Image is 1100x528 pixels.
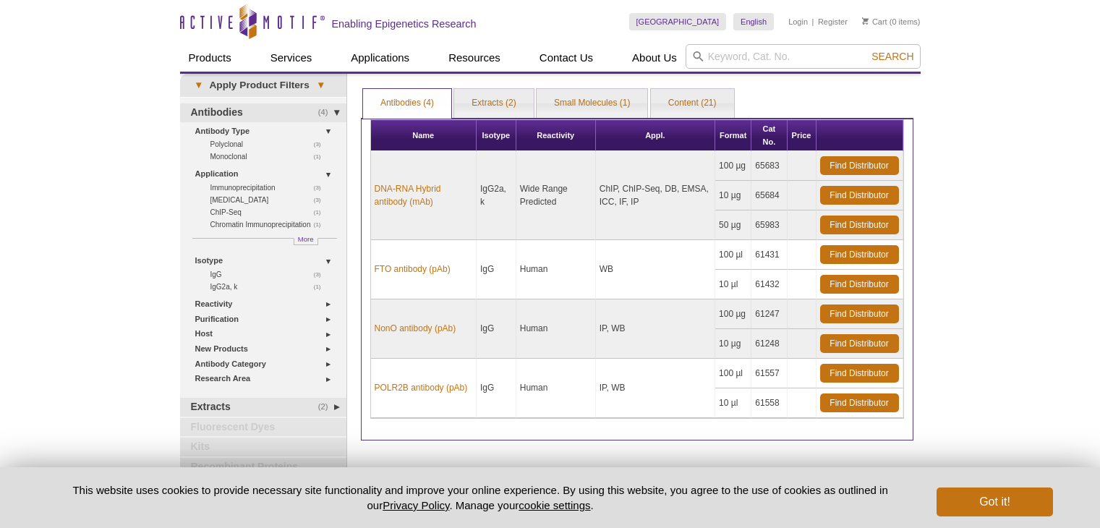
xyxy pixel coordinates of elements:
span: (1) [314,218,329,231]
a: (3)Polyclonal [210,138,329,150]
td: 61247 [751,299,787,329]
span: (4) [318,103,336,122]
a: Reactivity [195,297,338,312]
a: Recombinant Proteins [180,458,346,477]
a: Application [195,166,338,182]
a: Resources [440,44,509,72]
span: (1) [314,281,329,293]
span: Search [871,51,913,62]
td: IgG2a, k [477,151,516,240]
a: New Products [195,341,338,357]
span: (3) [314,182,329,194]
td: 65684 [751,181,787,210]
td: WB [596,240,715,299]
td: 10 µl [715,388,751,418]
a: Find Distributor [820,245,899,264]
td: 61558 [751,388,787,418]
td: 10 µg [715,181,751,210]
a: Applications [342,44,418,72]
a: Find Distributor [820,216,899,234]
td: 61431 [751,240,787,270]
a: Find Distributor [820,393,899,412]
td: 100 µl [715,359,751,388]
td: IgG [477,359,516,418]
a: More [294,238,318,245]
td: Human [516,299,596,359]
th: Isotype [477,120,516,151]
span: (3) [314,138,329,150]
td: Wide Range Predicted [516,151,596,240]
a: Find Distributor [820,364,899,383]
span: ▾ [187,79,210,92]
button: cookie settings [519,499,590,511]
span: More [298,233,314,245]
a: Kits [180,438,346,456]
a: (3)[MEDICAL_DATA] [210,194,329,206]
a: Register [818,17,848,27]
input: Keyword, Cat. No. [686,44,921,69]
a: Find Distributor [820,156,899,175]
td: 61432 [751,270,787,299]
a: (1)Chromatin Immunoprecipitation [210,218,329,231]
a: (3)Immunoprecipitation [210,182,329,194]
a: Small Molecules (1) [537,89,647,118]
td: 10 µg [715,329,751,359]
button: Search [867,50,918,63]
a: Antibody Category [195,357,338,372]
a: Isotype [195,253,338,268]
a: Login [788,17,808,27]
td: IgG [477,299,516,359]
span: (1) [314,206,329,218]
a: Purification [195,312,338,327]
th: Appl. [596,120,715,151]
a: (1)ChIP-Seq [210,206,329,218]
span: (1) [314,150,329,163]
a: (4)Antibodies [180,103,346,122]
a: (1)Monoclonal [210,150,329,163]
a: Content (21) [651,89,734,118]
img: Your Cart [862,17,869,25]
th: Cat No. [751,120,787,151]
td: 61557 [751,359,787,388]
button: Got it! [937,487,1052,516]
a: Privacy Policy [383,499,449,511]
th: Price [788,120,817,151]
a: Fluorescent Dyes [180,418,346,437]
td: IP, WB [596,359,715,418]
a: Research Area [195,371,338,386]
td: IgG [477,240,516,299]
td: Human [516,359,596,418]
a: DNA-RNA Hybrid antibody (mAb) [375,182,472,208]
a: Find Distributor [820,305,899,323]
td: 100 µl [715,240,751,270]
a: English [733,13,774,30]
a: (1)IgG2a, k [210,281,329,293]
a: Cart [862,17,887,27]
p: This website uses cookies to provide necessary site functionality and improve your online experie... [48,482,913,513]
th: Format [715,120,751,151]
a: Extracts (2) [454,89,533,118]
span: (2) [318,398,336,417]
td: 50 µg [715,210,751,240]
h2: Enabling Epigenetics Research [332,17,477,30]
span: (3) [314,268,329,281]
a: Products [180,44,240,72]
a: NonO antibody (pAb) [375,322,456,335]
a: (3)IgG [210,268,329,281]
td: IP, WB [596,299,715,359]
a: Contact Us [531,44,602,72]
span: ▾ [310,79,332,92]
a: FTO antibody (pAb) [375,263,451,276]
td: 100 µg [715,151,751,181]
a: [GEOGRAPHIC_DATA] [629,13,727,30]
li: | [812,13,814,30]
td: Human [516,240,596,299]
td: 61248 [751,329,787,359]
th: Name [371,120,477,151]
span: (3) [314,194,329,206]
a: About Us [623,44,686,72]
td: 100 µg [715,299,751,329]
a: Antibodies (4) [363,89,451,118]
a: Antibody Type [195,124,338,139]
td: 65983 [751,210,787,240]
